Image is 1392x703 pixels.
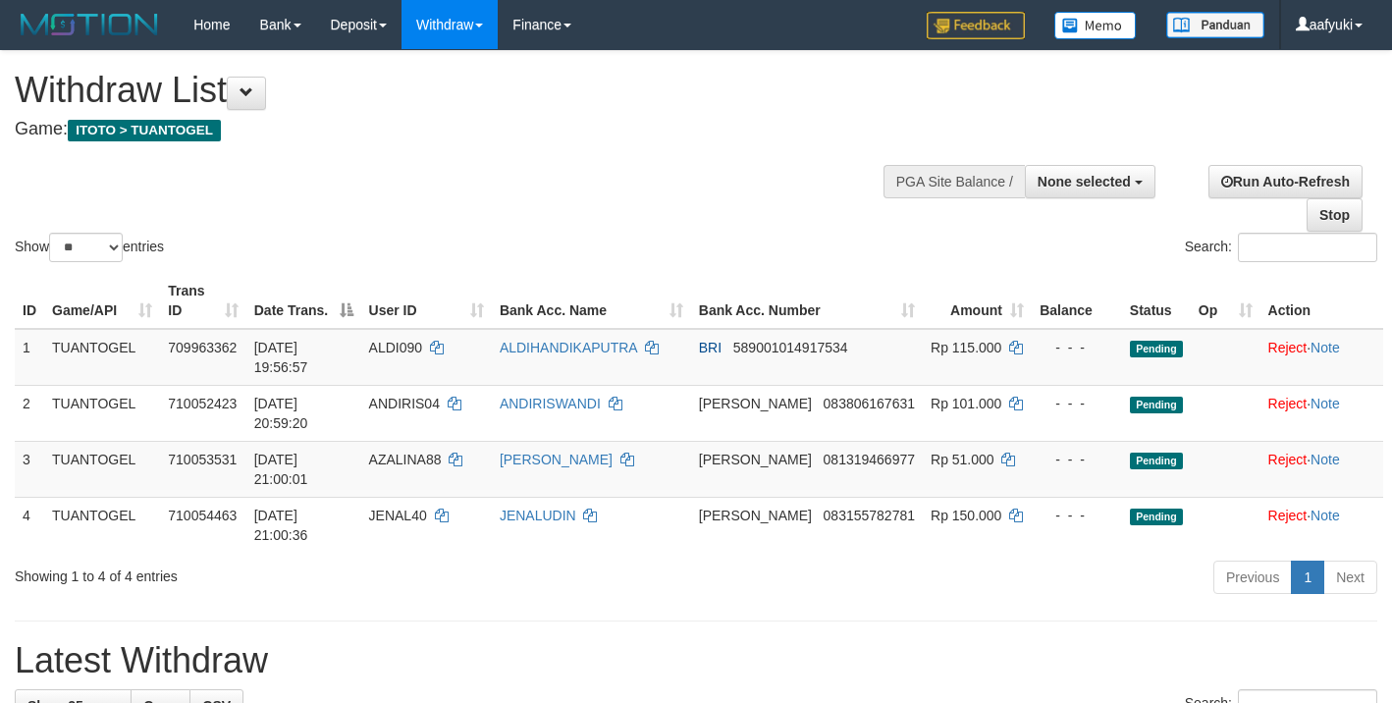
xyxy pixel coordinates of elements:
[1038,174,1131,189] span: None selected
[931,340,1001,355] span: Rp 115.000
[733,340,848,355] span: Copy 589001014917534 to clipboard
[369,396,440,411] span: ANDIRIS04
[1040,338,1114,357] div: - - -
[15,641,1377,680] h1: Latest Withdraw
[883,165,1025,198] div: PGA Site Balance /
[1268,452,1308,467] a: Reject
[1311,508,1340,523] a: Note
[1191,273,1260,329] th: Op: activate to sort column ascending
[44,329,160,386] td: TUANTOGEL
[361,273,492,329] th: User ID: activate to sort column ascending
[44,441,160,497] td: TUANTOGEL
[254,396,308,431] span: [DATE] 20:59:20
[691,273,923,329] th: Bank Acc. Number: activate to sort column ascending
[68,120,221,141] span: ITOTO > TUANTOGEL
[15,385,44,441] td: 2
[1311,396,1340,411] a: Note
[1130,397,1183,413] span: Pending
[369,508,427,523] span: JENAL40
[1208,165,1363,198] a: Run Auto-Refresh
[1040,506,1114,525] div: - - -
[1238,233,1377,262] input: Search:
[15,120,908,139] h4: Game:
[699,340,722,355] span: BRI
[15,273,44,329] th: ID
[168,340,237,355] span: 709963362
[168,508,237,523] span: 710054463
[1166,12,1264,38] img: panduan.png
[1268,340,1308,355] a: Reject
[923,273,1032,329] th: Amount: activate to sort column ascending
[1307,198,1363,232] a: Stop
[1130,453,1183,469] span: Pending
[369,340,422,355] span: ALDI090
[15,497,44,553] td: 4
[931,452,994,467] span: Rp 51.000
[15,233,164,262] label: Show entries
[1032,273,1122,329] th: Balance
[492,273,691,329] th: Bank Acc. Name: activate to sort column ascending
[500,508,576,523] a: JENALUDIN
[824,452,915,467] span: Copy 081319466977 to clipboard
[824,396,915,411] span: Copy 083806167631 to clipboard
[931,508,1001,523] span: Rp 150.000
[15,329,44,386] td: 1
[1040,394,1114,413] div: - - -
[44,273,160,329] th: Game/API: activate to sort column ascending
[1054,12,1137,39] img: Button%20Memo.svg
[15,441,44,497] td: 3
[168,396,237,411] span: 710052423
[824,508,915,523] span: Copy 083155782781 to clipboard
[1311,340,1340,355] a: Note
[1213,561,1292,594] a: Previous
[1260,497,1383,553] td: ·
[15,71,908,110] h1: Withdraw List
[1323,561,1377,594] a: Next
[1025,165,1155,198] button: None selected
[246,273,361,329] th: Date Trans.: activate to sort column descending
[1260,385,1383,441] td: ·
[699,396,812,411] span: [PERSON_NAME]
[49,233,123,262] select: Showentries
[699,508,812,523] span: [PERSON_NAME]
[699,452,812,467] span: [PERSON_NAME]
[1311,452,1340,467] a: Note
[500,452,613,467] a: [PERSON_NAME]
[1130,341,1183,357] span: Pending
[254,452,308,487] span: [DATE] 21:00:01
[44,385,160,441] td: TUANTOGEL
[44,497,160,553] td: TUANTOGEL
[254,340,308,375] span: [DATE] 19:56:57
[15,559,565,586] div: Showing 1 to 4 of 4 entries
[931,396,1001,411] span: Rp 101.000
[1130,509,1183,525] span: Pending
[500,396,601,411] a: ANDIRISWANDI
[1268,508,1308,523] a: Reject
[254,508,308,543] span: [DATE] 21:00:36
[1040,450,1114,469] div: - - -
[1260,273,1383,329] th: Action
[168,452,237,467] span: 710053531
[160,273,245,329] th: Trans ID: activate to sort column ascending
[1260,441,1383,497] td: ·
[15,10,164,39] img: MOTION_logo.png
[1291,561,1324,594] a: 1
[927,12,1025,39] img: Feedback.jpg
[500,340,637,355] a: ALDIHANDIKAPUTRA
[369,452,442,467] span: AZALINA88
[1268,396,1308,411] a: Reject
[1185,233,1377,262] label: Search:
[1260,329,1383,386] td: ·
[1122,273,1191,329] th: Status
